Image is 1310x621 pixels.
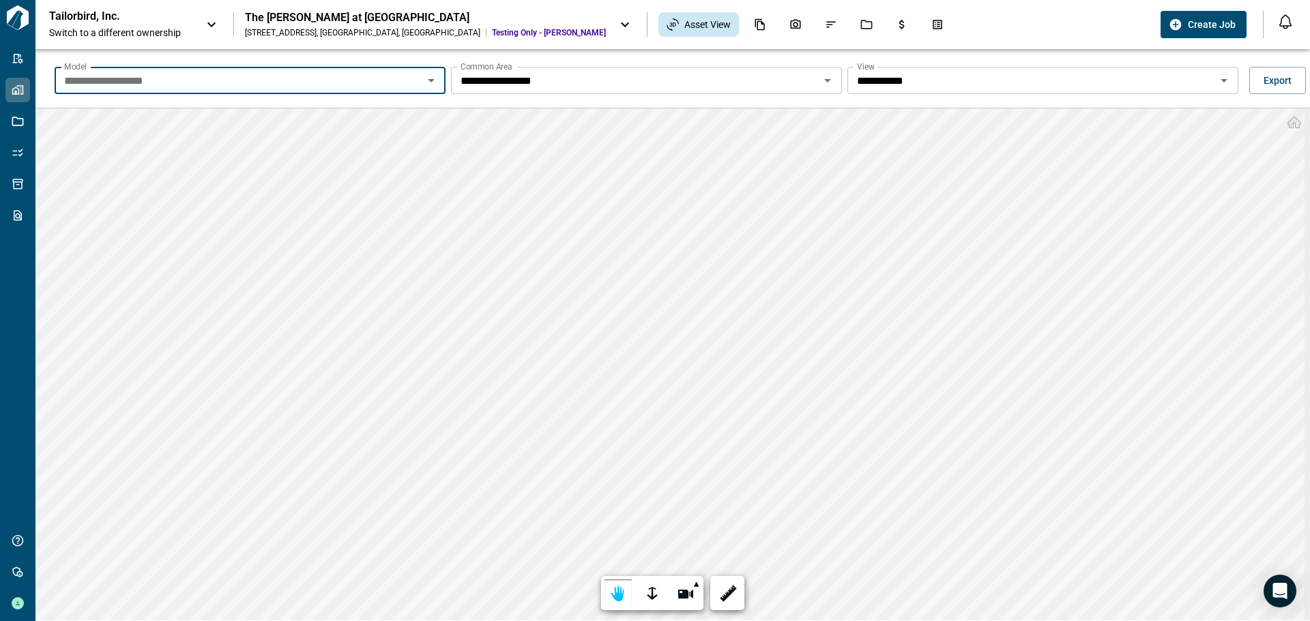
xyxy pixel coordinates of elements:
div: Open Intercom Messenger [1264,575,1296,607]
div: Asset View [658,12,739,37]
div: Budgets [888,13,916,36]
button: Create Job [1161,11,1247,38]
span: Create Job [1188,18,1236,31]
button: Open notification feed [1275,11,1296,33]
div: Takeoff Center [923,13,952,36]
div: Issues & Info [817,13,845,36]
div: Photos [781,13,810,36]
p: Tailorbird, Inc. [49,10,172,23]
label: Common Area [461,61,512,72]
div: Documents [746,13,774,36]
div: The [PERSON_NAME] at [GEOGRAPHIC_DATA] [245,11,606,25]
div: Jobs [852,13,881,36]
label: View [857,61,875,72]
button: Open [1214,71,1234,90]
div: [STREET_ADDRESS] , [GEOGRAPHIC_DATA] , [GEOGRAPHIC_DATA] [245,27,480,38]
span: Export [1264,74,1292,87]
label: Model [64,61,87,72]
button: Open [818,71,837,90]
span: Asset View [684,18,731,31]
button: Open [422,71,441,90]
span: Testing Only - [PERSON_NAME] [492,27,606,38]
button: Export [1249,67,1306,94]
span: Switch to a different ownership [49,26,192,40]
